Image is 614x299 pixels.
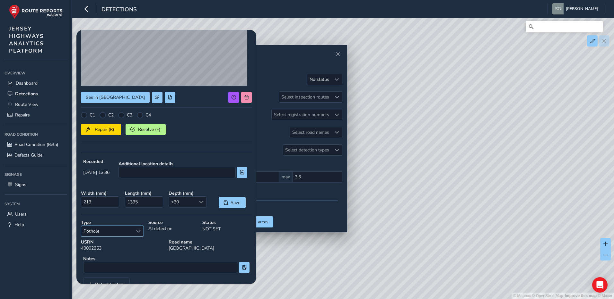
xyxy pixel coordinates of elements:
[169,197,196,207] span: >30
[202,219,252,226] strong: Status
[4,170,67,179] div: Signage
[4,209,67,219] a: Users
[222,203,338,209] div: 0
[217,59,342,70] h2: Filters
[566,3,598,14] span: [PERSON_NAME]
[101,5,137,14] span: Detections
[169,239,252,245] strong: Road name
[4,68,67,78] div: Overview
[279,92,331,102] div: Select inspection routes
[137,126,161,132] span: Resolve (F)
[9,25,44,55] span: JERSEY HIGHWAYS ANALYTICS PLATFORM
[79,237,166,253] div: 40002353
[14,152,42,158] span: Defects Guide
[15,112,30,118] span: Repairs
[15,182,26,188] span: Signs
[202,226,252,232] p: NOT SET
[83,169,110,175] span: [DATE] 13:36
[552,3,600,14] button: [PERSON_NAME]
[279,171,292,183] span: max
[15,91,38,97] span: Detections
[90,112,95,118] label: C1
[83,278,129,291] a: Defect History
[83,256,250,262] strong: Notes
[95,282,125,287] span: Defect History
[292,171,342,183] input: 0
[92,126,116,132] span: Repair (R)
[4,199,67,209] div: System
[81,239,164,245] strong: USRN
[15,211,27,217] span: Users
[592,277,608,293] div: Open Intercom Messenger
[81,219,144,226] strong: Type
[4,99,67,110] a: Route View
[145,112,151,118] label: C4
[118,161,247,167] strong: Additional location details
[9,4,63,19] img: rr logo
[14,141,58,148] span: Road Condition (Beta)
[125,190,164,196] strong: Length ( mm )
[133,226,144,236] div: Select a type
[272,109,331,120] div: Select registration numbers
[4,179,67,190] a: Signs
[4,130,67,139] div: Road Condition
[310,76,329,82] div: No status
[4,110,67,120] a: Repairs
[148,219,198,226] strong: Source
[108,112,114,118] label: C2
[230,200,241,206] span: Save
[127,112,132,118] label: C3
[83,158,110,165] strong: Recorded
[333,50,342,59] button: Close
[4,150,67,160] a: Defects Guide
[86,94,145,100] span: See in [GEOGRAPHIC_DATA]
[4,89,67,99] a: Detections
[166,237,254,253] div: [GEOGRAPHIC_DATA]
[126,124,166,135] button: Resolve (F)
[81,226,133,236] span: Pothole
[81,92,150,103] button: See in Route View
[81,190,120,196] strong: Width ( mm )
[14,222,24,228] span: Help
[552,3,564,14] img: diamond-layout
[81,124,121,135] button: Repair (R)
[146,217,200,239] div: AI detection
[16,80,38,86] span: Dashboard
[290,127,331,138] div: Select road names
[526,21,603,32] input: Search
[4,139,67,150] a: Road Condition (Beta)
[169,190,208,196] strong: Depth ( mm )
[4,78,67,89] a: Dashboard
[4,219,67,230] a: Help
[283,145,331,155] div: Select detection types
[219,197,246,208] button: Save
[15,101,39,107] span: Route View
